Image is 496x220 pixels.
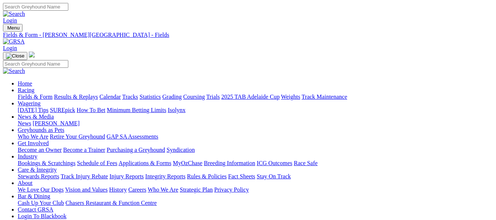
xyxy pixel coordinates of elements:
a: We Love Our Dogs [18,186,64,193]
a: MyOzChase [173,160,202,166]
a: Track Maintenance [302,94,347,100]
div: Greyhounds as Pets [18,133,493,140]
a: Become an Owner [18,147,62,153]
a: Calendar [99,94,121,100]
a: Greyhounds as Pets [18,127,64,133]
img: Search [3,68,25,74]
a: Schedule of Fees [77,160,117,166]
a: Breeding Information [204,160,255,166]
a: Retire Your Greyhound [50,133,105,140]
a: Care & Integrity [18,167,57,173]
a: Privacy Policy [214,186,249,193]
a: Stay On Track [257,173,291,179]
a: About [18,180,33,186]
button: Toggle navigation [3,24,23,32]
a: Strategic Plan [180,186,213,193]
a: Fact Sheets [228,173,255,179]
div: About [18,186,493,193]
a: Contact GRSA [18,206,53,213]
a: Careers [128,186,146,193]
a: Grading [163,94,182,100]
input: Search [3,60,68,68]
a: Wagering [18,100,41,106]
a: Login To Blackbook [18,213,66,219]
a: 2025 TAB Adelaide Cup [221,94,280,100]
a: History [109,186,127,193]
div: Bar & Dining [18,200,493,206]
a: Trials [206,94,220,100]
a: News & Media [18,114,54,120]
a: Fields & Form [18,94,52,100]
input: Search [3,3,68,11]
a: Isolynx [168,107,185,113]
a: ICG Outcomes [257,160,292,166]
a: Coursing [183,94,205,100]
a: Minimum Betting Limits [107,107,166,113]
a: Home [18,80,32,87]
img: GRSA [3,38,25,45]
a: [DATE] Tips [18,107,48,113]
div: Racing [18,94,493,100]
a: Statistics [140,94,161,100]
a: Rules & Policies [187,173,227,179]
a: Tracks [122,94,138,100]
a: Become a Trainer [63,147,105,153]
a: Stewards Reports [18,173,59,179]
a: Get Involved [18,140,49,146]
a: Track Injury Rebate [61,173,108,179]
a: Login [3,45,17,51]
a: Cash Up Your Club [18,200,64,206]
a: Purchasing a Greyhound [107,147,165,153]
a: Chasers Restaurant & Function Centre [65,200,157,206]
img: Close [6,53,24,59]
a: Racing [18,87,34,93]
div: Wagering [18,107,493,114]
a: Results & Replays [54,94,98,100]
span: Menu [7,25,20,31]
a: Vision and Values [65,186,107,193]
img: logo-grsa-white.png [29,52,35,57]
a: Industry [18,153,37,160]
img: Search [3,11,25,17]
a: Injury Reports [109,173,144,179]
button: Toggle navigation [3,52,27,60]
div: Care & Integrity [18,173,493,180]
a: News [18,120,31,126]
a: Integrity Reports [145,173,185,179]
a: Weights [281,94,300,100]
a: Who We Are [148,186,178,193]
div: News & Media [18,120,493,127]
a: Bookings & Scratchings [18,160,75,166]
a: Bar & Dining [18,193,50,199]
a: Login [3,17,17,24]
div: Industry [18,160,493,167]
a: Fields & Form - [PERSON_NAME][GEOGRAPHIC_DATA] - Fields [3,32,493,38]
a: [PERSON_NAME] [33,120,79,126]
a: Race Safe [294,160,317,166]
a: Applications & Forms [119,160,171,166]
a: GAP SA Assessments [107,133,158,140]
a: Who We Are [18,133,48,140]
a: Syndication [167,147,195,153]
a: How To Bet [77,107,106,113]
div: Get Involved [18,147,493,153]
a: SUREpick [50,107,75,113]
